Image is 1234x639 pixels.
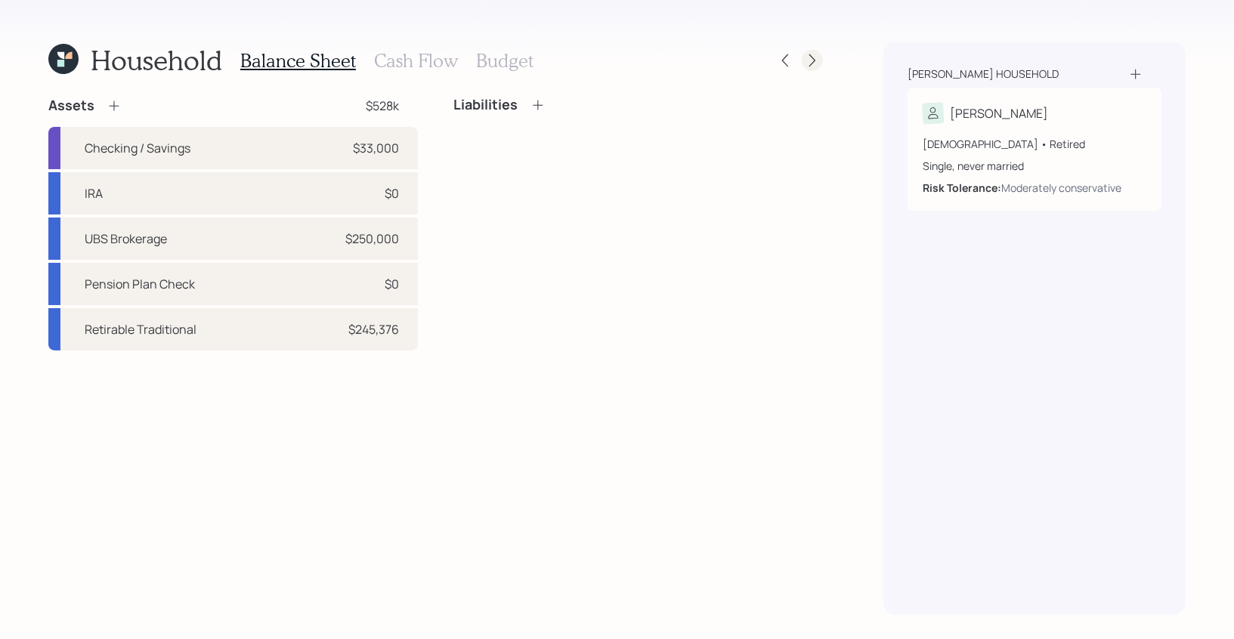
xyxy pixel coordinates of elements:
h4: Assets [48,97,94,114]
h3: Cash Flow [374,50,458,72]
div: $0 [385,275,400,293]
h3: Budget [476,50,533,72]
h3: Balance Sheet [240,50,356,72]
div: $250,000 [346,230,400,248]
div: $0 [385,184,400,202]
div: $245,376 [349,320,400,338]
div: $528k [366,97,400,115]
b: Risk Tolerance: [923,181,1001,195]
h4: Liabilities [454,97,518,113]
div: Moderately conservative [1001,180,1121,196]
h1: Household [91,44,222,76]
div: UBS Brokerage [85,230,167,248]
div: Checking / Savings [85,139,190,157]
div: Single, never married [923,158,1146,174]
div: Retirable Traditional [85,320,196,338]
div: [PERSON_NAME] [950,104,1048,122]
div: IRA [85,184,103,202]
div: [PERSON_NAME] household [908,66,1059,82]
div: $33,000 [354,139,400,157]
div: [DEMOGRAPHIC_DATA] • Retired [923,136,1146,152]
div: Pension Plan Check [85,275,195,293]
